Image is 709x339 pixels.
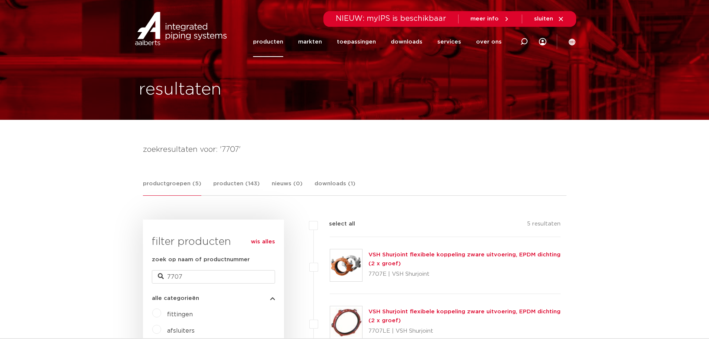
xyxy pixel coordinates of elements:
[330,306,362,338] img: Thumbnail for VSH Shurjoint flexibele koppeling zware uitvoering, EPDM dichting (2 x groef)
[314,179,355,195] a: downloads (1)
[368,268,561,280] p: 7707E | VSH Shurjoint
[139,78,221,102] h1: resultaten
[251,237,275,246] a: wis alles
[152,270,275,284] input: zoeken
[167,328,195,334] a: afsluiters
[534,16,564,22] a: sluiten
[213,179,260,195] a: producten (143)
[330,249,362,281] img: Thumbnail for VSH Shurjoint flexibele koppeling zware uitvoering, EPDM dichting (2 x groef)
[152,234,275,249] h3: filter producten
[152,295,199,301] span: alle categorieën
[539,27,546,57] div: my IPS
[253,27,283,57] a: producten
[470,16,510,22] a: meer info
[368,325,561,337] p: 7707LE | VSH Shurjoint
[167,311,193,317] a: fittingen
[336,15,446,22] span: NIEUW: myIPS is beschikbaar
[470,16,499,22] span: meer info
[152,295,275,301] button: alle categorieën
[368,309,561,323] a: VSH Shurjoint flexibele koppeling zware uitvoering, EPDM dichting (2 x groef)
[534,16,553,22] span: sluiten
[143,144,566,156] h4: zoekresultaten voor: '7707'
[143,179,201,196] a: productgroepen (5)
[368,252,561,266] a: VSH Shurjoint flexibele koppeling zware uitvoering, EPDM dichting (2 x groef)
[476,27,502,57] a: over ons
[298,27,322,57] a: markten
[391,27,422,57] a: downloads
[253,27,502,57] nav: Menu
[318,220,355,228] label: select all
[337,27,376,57] a: toepassingen
[152,255,250,264] label: zoek op naam of productnummer
[272,179,303,195] a: nieuws (0)
[437,27,461,57] a: services
[527,220,561,231] p: 5 resultaten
